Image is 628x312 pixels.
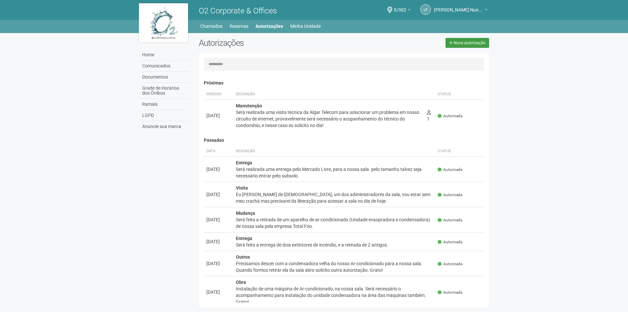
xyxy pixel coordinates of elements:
div: Será realizada uma entrega pelo Mercado Livre, para a nossa sala. pelo tamanho talvez seja necess... [236,166,433,179]
strong: Visita [236,185,248,191]
span: Autorizada [438,239,462,245]
th: Descrição [233,146,435,157]
th: Descrição [233,89,424,100]
a: Grade de Horários dos Ônibus [141,83,189,99]
strong: Outros [236,254,250,260]
h2: Autorizações [199,38,339,48]
th: Período [204,89,233,100]
span: 1 [427,110,431,121]
a: Documentos [141,72,189,83]
strong: Manutenção [236,103,262,108]
th: Data [204,146,233,157]
div: Instalação de uma máquina de Ar-condicionado, na nossa sala. Será necessário o acompanhamento par... [236,285,433,305]
a: Anuncie sua marca [141,121,189,132]
span: 5/302 [394,1,406,12]
div: [DATE] [206,112,231,119]
div: Será feita a entrega de dois extintores de incêndio, e a retirada de 2 antigos. [236,242,433,248]
div: [DATE] [206,238,231,245]
a: [PERSON_NAME] Nunes de [DEMOGRAPHIC_DATA] [434,8,487,13]
div: [DATE] [206,289,231,295]
a: 5/302 [394,8,410,13]
span: Autorizada [438,113,462,119]
img: logo.jpg [139,3,188,43]
div: Será feita a retirada de um aparelho de ar-condicionado (Unidade evaopradora e condensadora) de n... [236,216,433,229]
strong: Entrega [236,160,252,165]
div: [DATE] [206,166,231,173]
span: Autorizada [438,192,462,198]
strong: Mudança [236,211,255,216]
strong: Entrega [236,236,252,241]
a: LF [420,4,431,15]
div: Eu [PERSON_NAME] de [DEMOGRAPHIC_DATA], um dos adiministradores da sala, vou estar sem meu crachá... [236,191,433,204]
span: Autorizada [438,167,462,173]
span: O2 Corporate & Offices [199,6,277,15]
div: [DATE] [206,216,231,223]
a: Minha Unidade [290,22,321,31]
span: Autorizada [438,217,462,223]
div: [DATE] [206,191,231,198]
a: Ramais [141,99,189,110]
h4: Passadas [204,138,485,143]
a: LGPD [141,110,189,121]
a: Nova autorização [446,38,489,48]
a: Autorizações [256,22,283,31]
div: Precisamos descer com a condensadora velha do nosso Ar-condicionado para a nossa sala. Quando for... [236,260,433,273]
a: Home [141,49,189,61]
div: [DATE] [206,260,231,267]
span: Autorizada [438,290,462,295]
span: Autorizada [438,261,462,267]
a: Chamados [200,22,222,31]
h4: Próximas [204,81,485,85]
th: Status [435,146,484,157]
a: Comunicados [141,61,189,72]
div: Será realizada uma visita técnica da Algar Telecom para solucionar um problema em nosso circuito ... [236,109,422,129]
a: Reservas [230,22,248,31]
span: Lucas Ferreira Nunes de Jesus [434,1,483,12]
span: Nova autorização [454,41,485,45]
strong: Obra [236,280,246,285]
th: Status [435,89,484,100]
